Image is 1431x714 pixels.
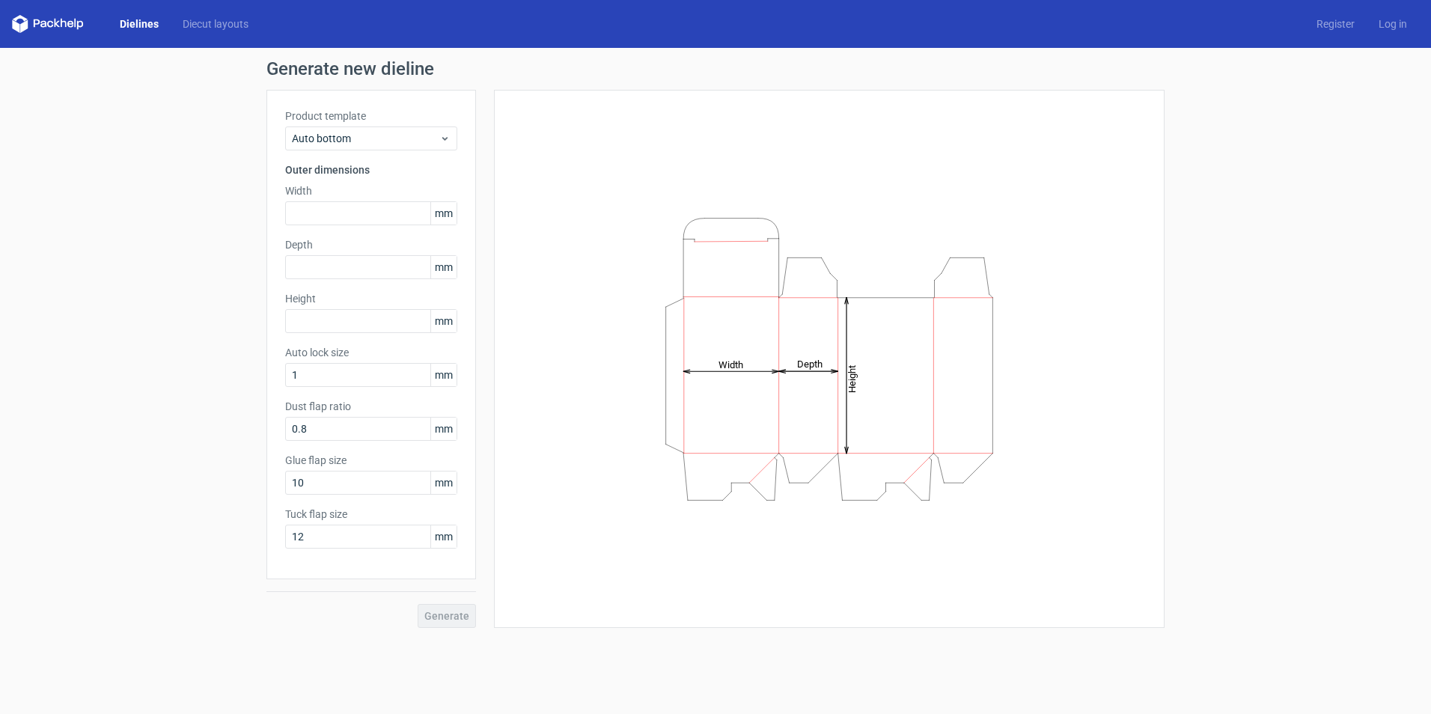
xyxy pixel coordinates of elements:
[285,109,457,123] label: Product template
[285,291,457,306] label: Height
[285,162,457,177] h3: Outer dimensions
[285,237,457,252] label: Depth
[1305,16,1367,31] a: Register
[430,256,457,278] span: mm
[1367,16,1419,31] a: Log in
[797,358,823,370] tspan: Depth
[430,202,457,225] span: mm
[285,507,457,522] label: Tuck flap size
[285,399,457,414] label: Dust flap ratio
[285,345,457,360] label: Auto lock size
[285,183,457,198] label: Width
[108,16,171,31] a: Dielines
[292,131,439,146] span: Auto bottom
[266,60,1165,78] h1: Generate new dieline
[846,364,858,392] tspan: Height
[718,358,743,370] tspan: Width
[171,16,260,31] a: Diecut layouts
[285,453,457,468] label: Glue flap size
[430,418,457,440] span: mm
[430,310,457,332] span: mm
[430,472,457,494] span: mm
[430,525,457,548] span: mm
[430,364,457,386] span: mm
